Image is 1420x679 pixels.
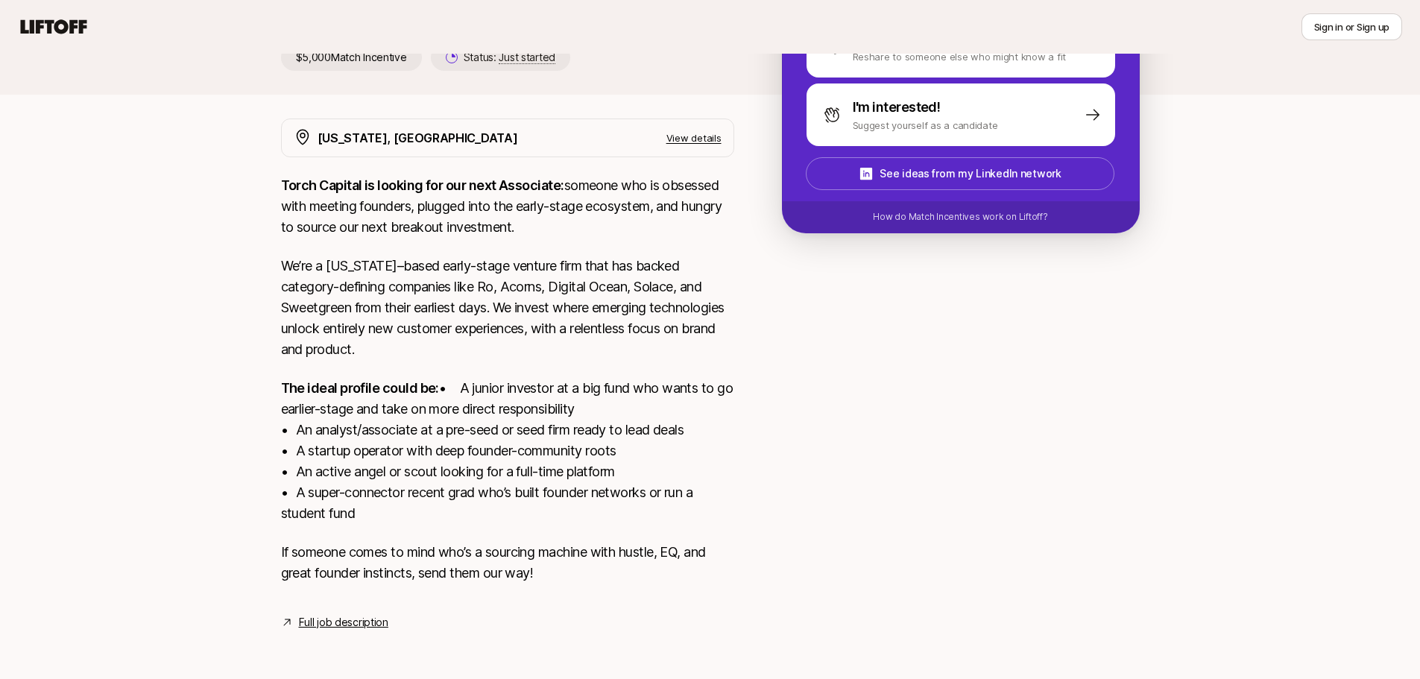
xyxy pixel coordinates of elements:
button: See ideas from my LinkedIn network [806,157,1114,190]
p: someone who is obsessed with meeting founders, plugged into the early-stage ecosystem, and hungry... [281,175,734,238]
p: $5,000 Match Incentive [281,44,422,71]
button: Sign in or Sign up [1301,13,1402,40]
p: If someone comes to mind who’s a sourcing machine with hustle, EQ, and great founder instincts, s... [281,542,734,584]
p: See ideas from my LinkedIn network [880,165,1061,183]
strong: The ideal profile could be: [281,380,439,396]
p: We’re a [US_STATE]–based early-stage venture firm that has backed category-defining companies lik... [281,256,734,360]
a: Full job description [299,613,388,631]
p: Status: [464,48,555,66]
strong: Torch Capital is looking for our next Associate: [281,177,564,193]
p: Reshare to someone else who might know a fit [853,49,1067,64]
p: How do Match Incentives work on Liftoff? [873,210,1047,224]
p: • A junior investor at a big fund who wants to go earlier-stage and take on more direct responsib... [281,378,734,524]
p: I'm interested! [853,97,941,118]
p: View details [666,130,722,145]
p: [US_STATE], [GEOGRAPHIC_DATA] [318,128,518,148]
p: Suggest yourself as a candidate [853,118,998,133]
span: Just started [499,51,555,64]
